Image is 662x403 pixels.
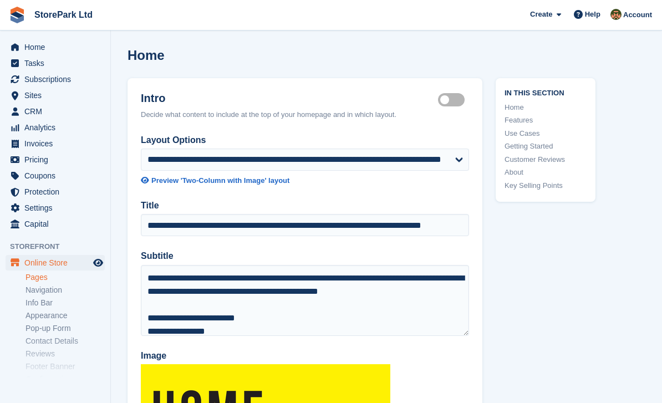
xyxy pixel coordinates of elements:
[141,175,469,186] a: Preview 'Two-Column with Image' layout
[141,134,469,147] label: Layout Options
[24,136,91,151] span: Invoices
[6,200,105,216] a: menu
[6,72,105,87] a: menu
[141,109,469,120] div: Decide what content to include at the top of your homepage and in which layout.
[141,349,469,363] label: Image
[530,9,552,20] span: Create
[26,310,105,321] a: Appearance
[24,200,91,216] span: Settings
[24,39,91,55] span: Home
[505,180,587,191] a: Key Selling Points
[505,154,587,165] a: Customer Reviews
[10,241,110,252] span: Storefront
[610,9,622,20] img: Mark Butters
[141,199,469,212] label: Title
[24,72,91,87] span: Subscriptions
[26,323,105,334] a: Pop-up Form
[585,9,600,20] span: Help
[26,285,105,295] a: Navigation
[24,55,91,71] span: Tasks
[6,152,105,167] a: menu
[6,184,105,200] a: menu
[505,167,587,178] a: About
[6,55,105,71] a: menu
[91,256,105,269] a: Preview store
[24,104,91,119] span: CRM
[438,99,469,101] label: Hero section active
[26,336,105,346] a: Contact Details
[623,9,652,21] span: Account
[24,168,91,183] span: Coupons
[505,141,587,152] a: Getting Started
[505,128,587,139] a: Use Cases
[24,216,91,232] span: Capital
[24,255,91,271] span: Online Store
[128,48,165,63] h1: Home
[9,7,26,23] img: stora-icon-8386f47178a22dfd0bd8f6a31ec36ba5ce8667c1dd55bd0f319d3a0aa187defe.svg
[141,249,469,263] label: Subtitle
[505,115,587,126] a: Features
[6,39,105,55] a: menu
[151,175,289,186] div: Preview 'Two-Column with Image' layout
[6,255,105,271] a: menu
[24,152,91,167] span: Pricing
[141,91,438,105] h2: Intro
[26,374,105,385] a: Configuration
[6,216,105,232] a: menu
[505,87,587,98] span: In this section
[6,120,105,135] a: menu
[505,102,587,113] a: Home
[30,6,97,24] a: StorePark Ltd
[6,104,105,119] a: menu
[6,168,105,183] a: menu
[24,88,91,103] span: Sites
[6,136,105,151] a: menu
[24,120,91,135] span: Analytics
[6,88,105,103] a: menu
[26,272,105,283] a: Pages
[26,298,105,308] a: Info Bar
[26,361,105,372] a: Footer Banner
[26,349,105,359] a: Reviews
[24,184,91,200] span: Protection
